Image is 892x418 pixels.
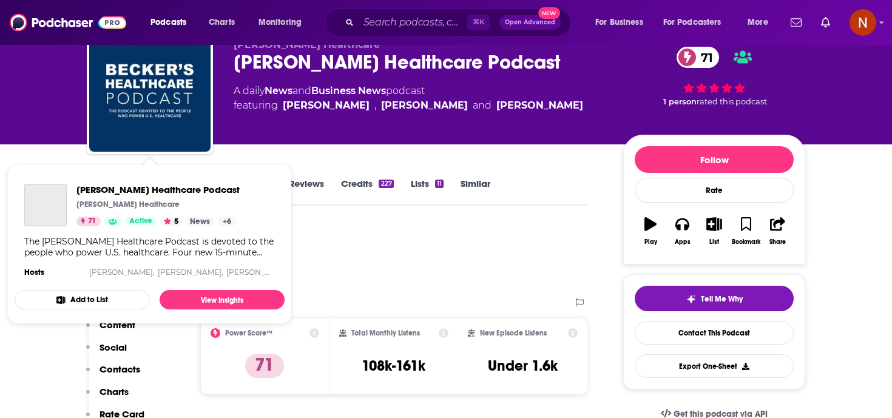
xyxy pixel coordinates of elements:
div: Share [769,238,786,246]
a: 71 [677,47,719,68]
span: 71 [88,215,96,228]
a: +6 [218,217,236,226]
a: Business News [311,85,386,96]
span: Charts [209,14,235,31]
span: Monitoring [258,14,302,31]
input: Search podcasts, credits, & more... [359,13,467,32]
h2: Power Score™ [225,329,272,337]
a: Becker’s Healthcare Podcast [76,184,240,195]
button: Bookmark [730,209,762,253]
span: Active [129,215,152,228]
a: Becker’s Healthcare Podcast [24,184,67,226]
a: View Insights [160,290,285,309]
span: 71 [689,47,719,68]
span: featuring [234,98,583,113]
div: Play [644,238,657,246]
a: [PERSON_NAME], [89,268,155,277]
a: Show notifications dropdown [786,12,806,33]
span: New [538,7,560,19]
button: Charts [86,386,129,408]
button: Play [635,209,666,253]
span: and [473,98,492,113]
h4: Hosts [24,268,44,277]
a: Scott Becker [283,98,370,113]
h2: Total Monthly Listens [351,329,420,337]
a: Credits227 [341,178,393,206]
img: Becker’s Healthcare Podcast [89,30,211,152]
a: Contact This Podcast [635,321,794,345]
span: For Business [595,14,643,31]
div: Bookmark [732,238,760,246]
button: List [698,209,730,253]
p: 71 [245,354,284,378]
a: [PERSON_NAME], [158,268,223,277]
img: Podchaser - Follow, Share and Rate Podcasts [10,11,126,34]
span: Podcasts [150,14,186,31]
span: , [374,98,376,113]
button: open menu [739,13,783,32]
a: Charts [201,13,242,32]
button: Contacts [86,363,140,386]
h2: New Episode Listens [480,329,547,337]
div: Search podcasts, credits, & more... [337,8,583,36]
button: Open AdvancedNew [499,15,561,30]
span: Open Advanced [505,19,555,25]
span: More [748,14,768,31]
div: 71 1 personrated this podcast [623,39,805,114]
img: tell me why sparkle [686,294,696,304]
button: Share [762,209,794,253]
button: Export One-Sheet [635,354,794,378]
button: Add to List [15,290,150,309]
a: News [265,85,292,96]
div: [PERSON_NAME] [496,98,583,113]
span: Tell Me Why [701,294,743,304]
div: 11 [435,180,444,188]
span: 1 person [663,97,697,106]
div: List [709,238,719,246]
span: Logged in as AdelNBM [850,9,876,36]
span: ⌘ K [467,15,490,30]
button: open menu [142,13,202,32]
button: open menu [655,13,739,32]
h3: 108k-161k [362,357,425,375]
button: Social [86,342,127,364]
span: and [292,85,311,96]
button: tell me why sparkleTell Me Why [635,286,794,311]
div: 227 [379,180,393,188]
button: open menu [587,13,658,32]
a: Reviews [289,178,324,206]
p: Social [100,342,127,353]
button: 5 [160,217,182,226]
button: Follow [635,146,794,173]
p: Charts [100,386,129,397]
img: User Profile [850,9,876,36]
span: rated this podcast [697,97,767,106]
p: [PERSON_NAME] Healthcare [76,200,180,209]
a: Similar [461,178,490,206]
div: [PERSON_NAME] [381,98,468,113]
div: A daily podcast [234,84,583,113]
h3: Under 1.6k [488,357,558,375]
a: Lists11 [411,178,444,206]
a: Show notifications dropdown [816,12,835,33]
div: Rate [635,178,794,203]
button: Apps [666,209,698,253]
p: Contacts [100,363,140,375]
a: 71 [76,217,101,226]
span: [PERSON_NAME] Healthcare Podcast [76,184,240,195]
button: open menu [250,13,317,32]
span: For Podcasters [663,14,721,31]
a: [PERSON_NAME] [226,268,290,277]
a: News [185,217,215,226]
a: Active [124,217,157,226]
button: Show profile menu [850,9,876,36]
div: The [PERSON_NAME] Healthcare Podcast is devoted to the people who power U.S. healthcare. Four new... [24,236,275,258]
div: Apps [675,238,691,246]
